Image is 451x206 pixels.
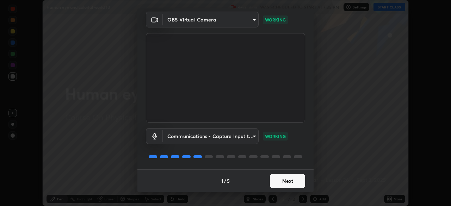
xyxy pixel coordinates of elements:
[221,177,223,185] h4: 1
[265,17,286,23] p: WORKING
[163,12,259,27] div: OBS Virtual Camera
[227,177,230,185] h4: 5
[163,128,259,144] div: OBS Virtual Camera
[270,174,305,188] button: Next
[224,177,226,185] h4: /
[265,133,286,139] p: WORKING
